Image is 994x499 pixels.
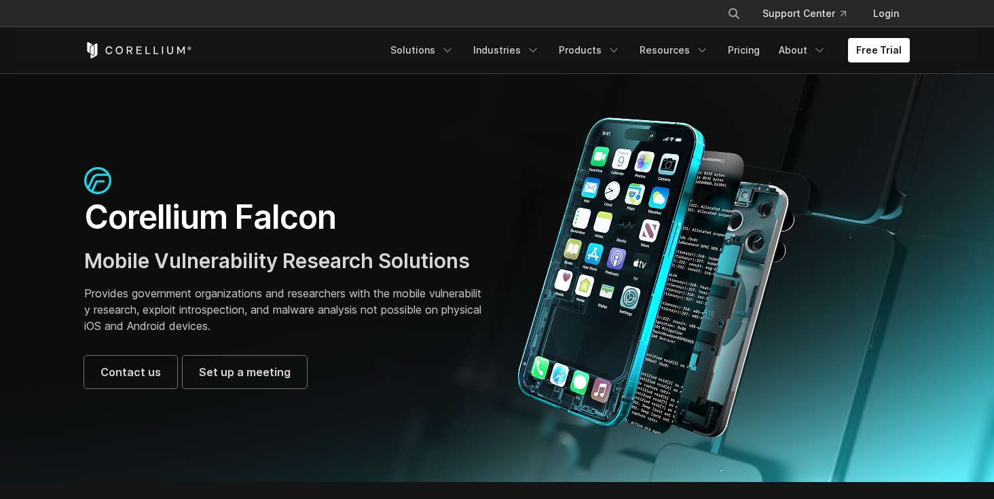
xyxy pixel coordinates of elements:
a: Login [862,1,910,26]
a: Set up a meeting [183,356,307,388]
a: Products [551,38,629,62]
a: Contact us [84,356,177,388]
a: Solutions [382,38,462,62]
p: Provides government organizations and researchers with the mobile vulnerability research, exploit... [84,285,483,334]
div: Navigation Menu [382,38,910,62]
a: Resources [631,38,717,62]
h1: Corellium Falcon [84,197,483,238]
div: Navigation Menu [711,1,910,26]
img: Corellium_Falcon Hero 1 [511,117,803,439]
span: Contact us [100,364,161,380]
a: About [771,38,834,62]
button: Search [722,1,746,26]
img: falcon-icon [84,167,111,194]
a: Pricing [720,38,768,62]
a: Free Trial [848,38,910,62]
a: Support Center [752,1,857,26]
span: Set up a meeting [199,364,291,380]
a: Corellium Home [84,42,192,58]
a: Industries [465,38,548,62]
span: Mobile Vulnerability Research Solutions [84,248,470,273]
